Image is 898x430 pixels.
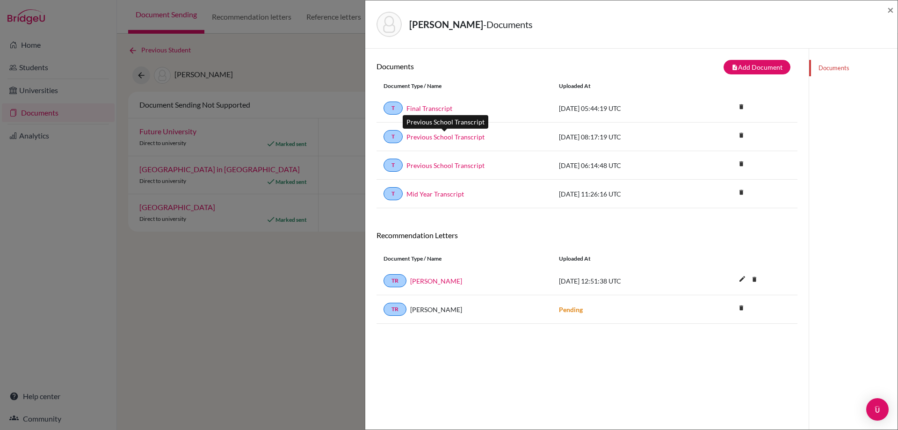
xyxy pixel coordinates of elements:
div: Document Type / Name [377,255,552,263]
span: [DATE] 12:51:38 UTC [559,277,621,285]
button: Close [887,4,894,15]
a: delete [734,187,748,199]
i: delete [734,185,748,199]
span: × [887,3,894,16]
a: T [384,187,403,200]
a: [PERSON_NAME] [410,276,462,286]
i: edit [735,271,750,286]
a: TR [384,303,406,316]
a: Previous School Transcript [406,160,485,170]
div: [DATE] 08:17:19 UTC [552,132,692,142]
button: edit [734,273,750,287]
strong: Pending [559,306,583,313]
span: - Documents [483,19,533,30]
i: delete [734,128,748,142]
a: Mid Year Transcript [406,189,464,199]
div: [DATE] 05:44:19 UTC [552,103,692,113]
a: Previous School Transcript [406,132,485,142]
a: delete [734,130,748,142]
div: Open Intercom Messenger [866,398,889,421]
div: Uploaded at [552,82,692,90]
i: note_add [731,64,738,71]
a: T [384,130,403,143]
span: [PERSON_NAME] [410,305,462,314]
i: delete [734,301,748,315]
a: delete [747,274,761,286]
h6: Documents [377,62,587,71]
a: delete [734,302,748,315]
h6: Recommendation Letters [377,231,797,240]
button: note_addAdd Document [724,60,790,74]
i: delete [734,100,748,114]
strong: [PERSON_NAME] [409,19,483,30]
div: [DATE] 06:14:48 UTC [552,160,692,170]
a: delete [734,101,748,114]
a: Documents [809,60,898,76]
i: delete [747,272,761,286]
div: Previous School Transcript [403,115,488,129]
a: T [384,159,403,172]
a: TR [384,274,406,287]
a: delete [734,158,748,171]
div: Document Type / Name [377,82,552,90]
a: Final Transcript [406,103,452,113]
i: delete [734,157,748,171]
div: [DATE] 11:26:16 UTC [552,189,692,199]
div: Uploaded at [552,255,692,263]
a: T [384,102,403,115]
